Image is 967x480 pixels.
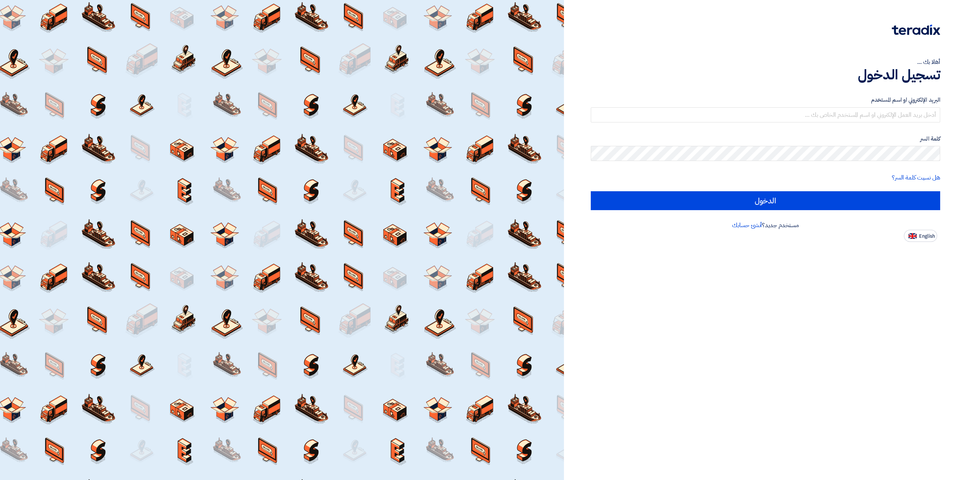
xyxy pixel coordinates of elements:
div: أهلا بك ... [591,57,940,67]
div: مستخدم جديد؟ [591,221,940,230]
img: Teradix logo [892,25,940,35]
label: كلمة السر [591,135,940,143]
input: الدخول [591,191,940,210]
a: أنشئ حسابك [732,221,762,230]
h1: تسجيل الدخول [591,67,940,83]
img: en-US.png [908,233,917,239]
input: أدخل بريد العمل الإلكتروني او اسم المستخدم الخاص بك ... [591,107,940,122]
span: English [919,234,935,239]
label: البريد الإلكتروني او اسم المستخدم [591,96,940,104]
button: English [904,230,937,242]
a: هل نسيت كلمة السر؟ [892,173,940,182]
